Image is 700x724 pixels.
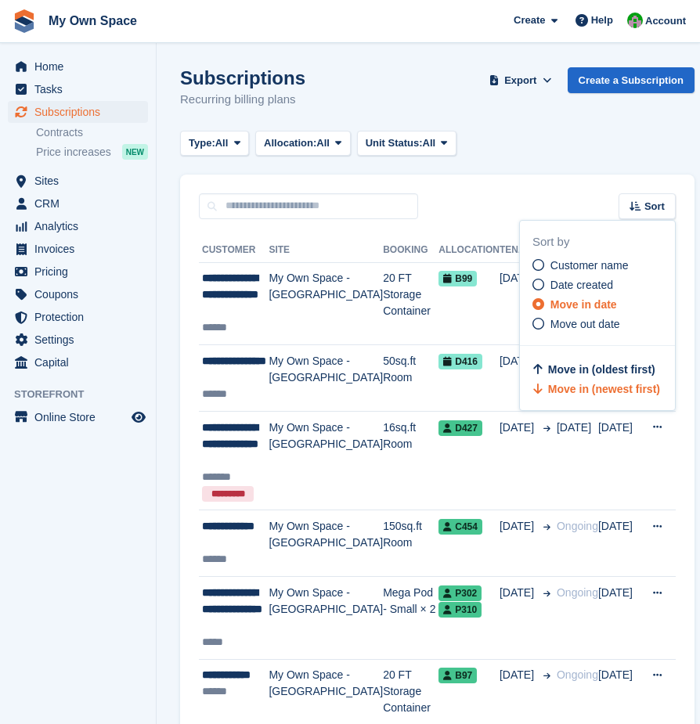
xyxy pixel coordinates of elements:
span: Create [514,13,545,28]
a: Customer name [532,258,675,274]
span: B99 [438,271,477,286]
a: Create a Subscription [568,67,695,93]
span: Subscriptions [34,101,128,123]
span: All [316,135,330,151]
span: Protection [34,306,128,328]
span: C454 [438,519,482,535]
span: Date created [550,279,613,291]
span: Sites [34,170,128,192]
a: Date created [532,277,675,294]
th: Customer [199,238,269,263]
td: My Own Space - [GEOGRAPHIC_DATA] [269,411,383,510]
td: [DATE] [598,577,643,660]
span: [DATE] [500,353,537,369]
span: B97 [438,668,477,683]
span: Move out date [550,318,620,330]
td: [DATE] [598,411,643,510]
button: Export [486,67,555,93]
span: [DATE] [500,585,537,601]
span: Coupons [34,283,128,305]
a: menu [8,406,148,428]
span: All [423,135,436,151]
img: stora-icon-8386f47178a22dfd0bd8f6a31ec36ba5ce8667c1dd55bd0f319d3a0aa187defe.svg [13,9,36,33]
button: Unit Status: All [357,131,456,157]
span: Unit Status: [366,135,423,151]
span: [DATE] [557,421,591,434]
td: 50sq.ft Room [383,345,438,412]
span: Account [645,13,686,29]
td: My Own Space - [GEOGRAPHIC_DATA] [269,510,383,577]
td: Mega Pod - Small × 2 [383,577,438,660]
span: Ongoing [557,586,598,599]
span: D427 [438,420,482,436]
a: Move in (oldest first) [532,363,655,376]
span: Online Store [34,406,128,428]
span: P310 [438,602,482,618]
span: Settings [34,329,128,351]
span: Allocation: [264,135,316,151]
button: Type: All [180,131,249,157]
a: Move in date [532,297,675,313]
span: Ongoing [557,668,598,681]
td: My Own Space - [GEOGRAPHIC_DATA] [269,345,383,412]
a: Move in (newest first) [532,383,660,395]
span: Sort [644,199,665,214]
span: Help [591,13,613,28]
a: menu [8,351,148,373]
span: [DATE] [500,667,537,683]
a: menu [8,170,148,192]
h1: Subscriptions [180,67,305,88]
span: Invoices [34,238,128,260]
a: Price increases NEW [36,143,148,160]
div: Sort by [532,233,675,251]
td: 20 FT Storage Container [383,262,438,345]
span: D416 [438,354,482,369]
a: Preview store [129,408,148,427]
a: menu [8,193,148,214]
th: Booking [383,238,438,263]
td: 150sq.ft Room [383,510,438,577]
a: menu [8,283,148,305]
span: [DATE] [500,518,537,535]
button: Allocation: All [255,131,351,157]
a: My Own Space [42,8,143,34]
span: Ongoing [557,520,598,532]
span: Tasks [34,78,128,100]
a: menu [8,329,148,351]
a: Contracts [36,125,148,140]
div: NEW [122,144,148,160]
span: Export [504,73,536,88]
span: Move in date [550,298,617,311]
img: Paula Harris [627,13,643,28]
td: 16sq.ft Room [383,411,438,510]
td: My Own Space - [GEOGRAPHIC_DATA] [269,262,383,345]
a: menu [8,56,148,77]
td: [DATE] [598,510,643,577]
span: Pricing [34,261,128,283]
a: menu [8,306,148,328]
a: Move out date [532,316,675,333]
a: menu [8,215,148,237]
span: Home [34,56,128,77]
a: menu [8,261,148,283]
span: Storefront [14,387,156,402]
a: menu [8,101,148,123]
span: Move in (newest first) [548,383,660,395]
span: Capital [34,351,128,373]
th: Allocation [438,238,500,263]
th: Tenancy [500,238,550,263]
span: Customer name [550,259,629,272]
td: My Own Space - [GEOGRAPHIC_DATA] [269,577,383,660]
span: P302 [438,585,482,601]
p: Recurring billing plans [180,91,305,109]
span: [DATE] [500,270,537,286]
a: menu [8,78,148,100]
span: CRM [34,193,128,214]
span: Analytics [34,215,128,237]
span: Move in (oldest first) [548,363,655,376]
span: Price increases [36,145,111,160]
span: [DATE] [500,420,537,436]
th: Site [269,238,383,263]
span: All [215,135,229,151]
a: menu [8,238,148,260]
